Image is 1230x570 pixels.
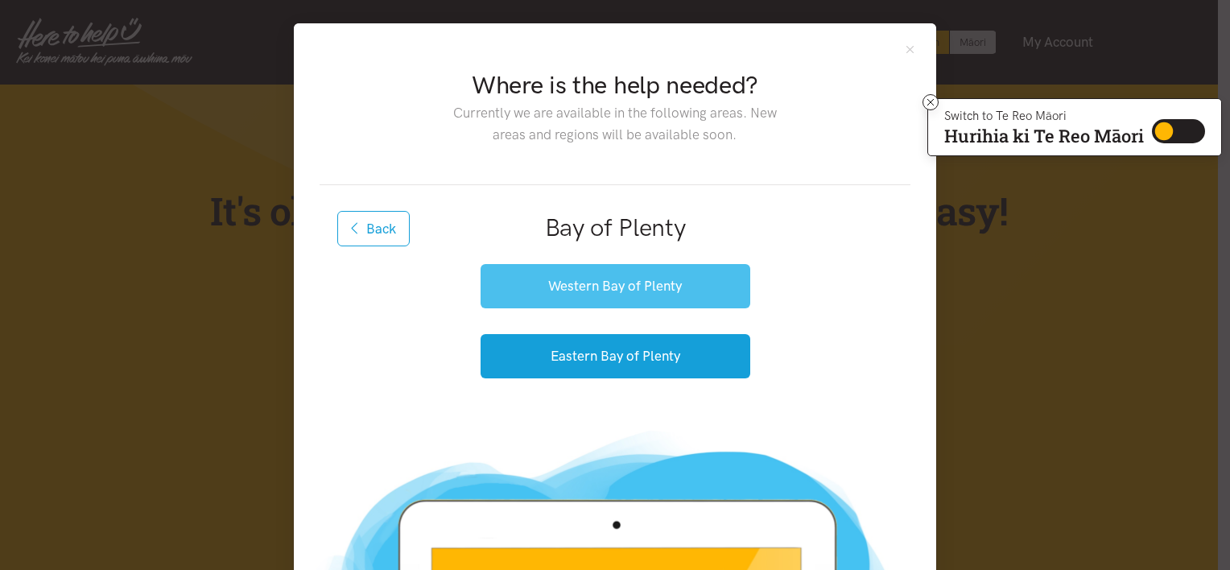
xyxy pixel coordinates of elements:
[481,264,750,308] button: Western Bay of Plenty
[944,129,1144,143] p: Hurihia ki Te Reo Māori
[944,111,1144,121] p: Switch to Te Reo Māori
[345,211,885,245] h2: Bay of Plenty
[903,43,917,56] button: Close
[481,334,750,378] button: Eastern Bay of Plenty
[440,68,789,102] h2: Where is the help needed?
[440,102,789,146] p: Currently we are available in the following areas. New areas and regions will be available soon.
[337,211,410,246] button: Back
